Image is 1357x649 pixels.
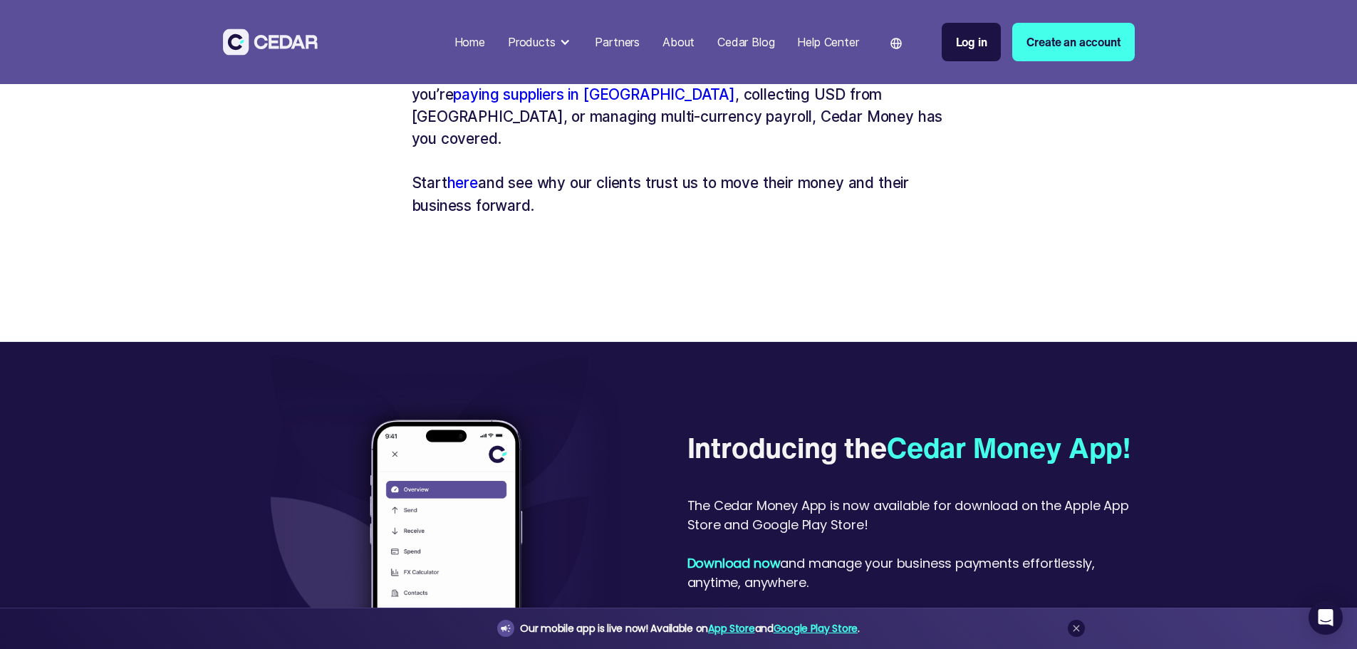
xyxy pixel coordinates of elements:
div: Log in [956,33,987,51]
div: Introducing the [687,427,1131,467]
div: Cedar Blog [717,33,774,51]
strong: Download now [687,554,781,572]
a: paying suppliers in [GEOGRAPHIC_DATA] [453,85,735,103]
p: ‍ [412,217,946,239]
div: Partners [595,33,640,51]
a: here [447,174,478,192]
div: Help Center [797,33,858,51]
div: Home [454,33,485,51]
a: Cedar Blog [712,26,780,58]
a: Create an account [1012,23,1134,61]
div: About [662,33,695,51]
p: Join the growing list of high-volume operators who’ve streamlined their , slashed costs, and rega... [412,38,946,150]
div: The Cedar Money App is now available for download on the Apple App Store and Google Play Store! a... [687,496,1135,592]
a: Help Center [791,26,864,58]
a: Home [449,26,491,58]
p: Start and see why our clients trust us to move their money and their business forward. [412,172,946,216]
div: Our mobile app is live now! Available on and . [520,620,859,638]
a: About [657,26,700,58]
a: App Store [708,621,754,635]
div: Open Intercom Messenger [1309,601,1343,635]
img: announcement [500,623,511,634]
a: Log in [942,23,1002,61]
a: Partners [589,26,645,58]
span: Cedar Money App! [887,427,1130,468]
a: Google Play Store [774,621,858,635]
img: world icon [890,38,902,49]
div: Products [508,33,556,51]
p: ‍ [412,150,946,172]
div: Products [502,28,578,56]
